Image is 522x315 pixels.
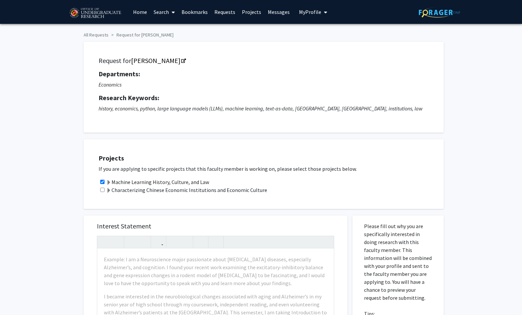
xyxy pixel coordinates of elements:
a: Opens in a new tab [131,56,185,65]
i: history, economics, python, large language models (LLMs), machine learning, text-as-data, [GEOGRA... [99,105,422,112]
strong: Research Keywords: [99,94,159,102]
img: ForagerOne Logo [419,7,460,18]
button: Emphasis (Ctrl + I) [111,236,122,248]
a: Bookmarks [178,0,211,24]
iframe: Chat [5,285,28,310]
label: Characterizing Chinese Economic Institutions and Economic Culture [106,186,267,194]
i: Economics [99,81,121,88]
a: Projects [239,0,264,24]
a: All Requests [84,32,109,38]
button: Insert horizontal rule [210,236,222,248]
a: Search [150,0,178,24]
ol: breadcrumb [84,29,439,38]
strong: Departments: [99,70,140,78]
a: Messages [264,0,293,24]
label: Machine Learning History, Culture, and Law [106,178,209,186]
span: My Profile [299,9,321,15]
button: Ordered list [180,236,191,248]
p: If you are applying to specific projects that this faculty member is working on, please select th... [99,165,437,173]
button: Subscript [137,236,149,248]
h5: Request for [99,57,429,65]
button: Fullscreen [321,236,332,248]
h5: Interest Statement [97,222,334,230]
button: Superscript [126,236,137,248]
li: Request for [PERSON_NAME] [109,31,174,38]
button: Strong (Ctrl + B) [99,236,111,248]
strong: Projects [99,154,124,162]
img: University of Maryland Logo [67,5,123,22]
button: Link [153,236,164,248]
a: Requests [211,0,239,24]
a: Home [130,0,150,24]
p: Example: I am a Neuroscience major passionate about [MEDICAL_DATA] diseases, especially Alzheimer... [104,255,327,287]
button: Remove format [195,236,206,248]
button: Unordered list [168,236,180,248]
